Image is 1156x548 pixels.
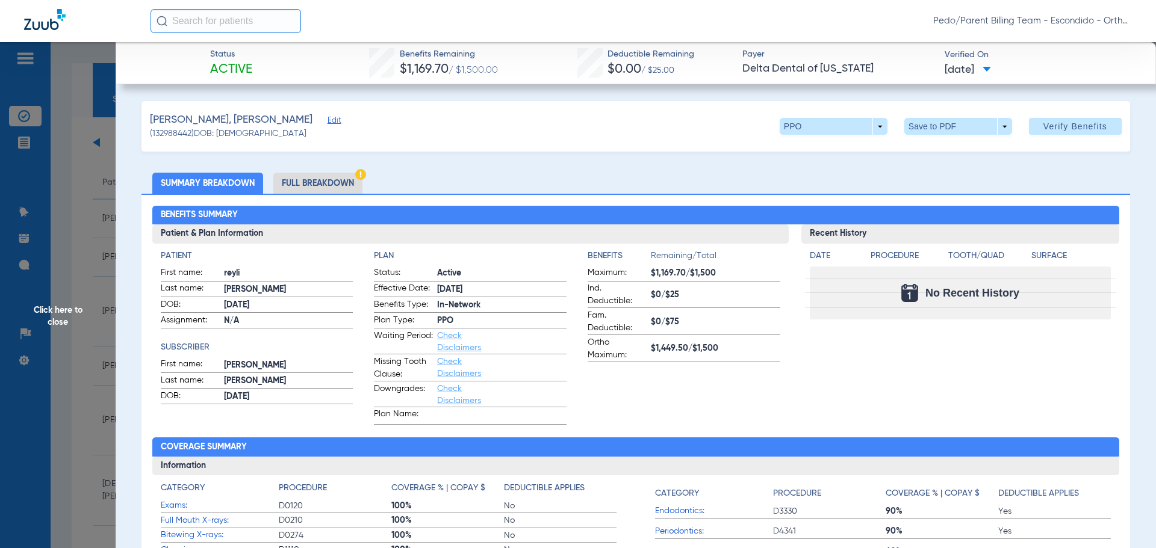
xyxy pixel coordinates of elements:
span: reyli [224,267,353,280]
span: [DATE] [945,63,991,78]
app-breakdown-title: Deductible Applies [504,482,617,499]
button: Save to PDF [904,118,1012,135]
span: $1,449.50/$1,500 [651,342,780,355]
h4: Tooth/Quad [948,250,1028,262]
span: Ortho Maximum: [588,336,647,362]
span: D0274 [279,529,391,541]
span: Effective Date: [374,282,433,297]
input: Search for patients [151,9,301,33]
span: [DATE] [437,283,567,296]
span: Payer [742,48,934,61]
span: Verify Benefits [1043,122,1107,131]
h4: Benefits [588,250,651,262]
h4: Date [810,250,860,262]
span: [PERSON_NAME] [224,283,353,296]
span: Downgrades: [374,383,433,407]
span: Last name: [161,282,220,297]
span: $0/$75 [651,316,780,328]
span: Edit [328,116,338,128]
li: Full Breakdown [273,173,362,194]
span: Yes [998,505,1111,517]
span: DOB: [161,298,220,313]
span: Deductible Remaining [608,48,694,61]
span: 100% [391,529,504,541]
span: Bitewing X-rays: [161,529,279,541]
h3: Patient & Plan Information [152,224,789,244]
img: Search Icon [157,16,167,26]
app-breakdown-title: Category [655,482,773,504]
h4: Procedure [773,487,821,500]
h3: Recent History [801,224,1120,244]
h4: Procedure [279,482,327,494]
iframe: Chat Widget [1096,490,1156,548]
span: Benefits Type: [374,298,433,313]
span: Active [437,267,567,280]
span: [PERSON_NAME] [224,359,353,372]
span: Benefits Remaining [400,48,498,61]
span: [DATE] [224,299,353,312]
h4: Category [161,482,205,494]
span: No [504,514,617,526]
span: [DATE] [224,390,353,403]
app-breakdown-title: Procedure [871,250,944,266]
h4: Deductible Applies [998,487,1079,500]
h2: Benefits Summary [152,206,1120,225]
app-breakdown-title: Coverage % | Copay $ [391,482,504,499]
span: D0210 [279,514,391,526]
button: PPO [780,118,887,135]
span: Remaining/Total [651,250,780,266]
span: Last name: [161,374,220,389]
a: Check Disclaimers [437,331,481,352]
span: Status: [374,266,433,281]
h4: Coverage % | Copay $ [886,487,980,500]
span: DOB: [161,390,220,404]
app-breakdown-title: Surface [1031,250,1111,266]
h3: Information [152,457,1120,476]
li: Summary Breakdown [152,173,263,194]
span: (132988442) DOB: [DEMOGRAPHIC_DATA] [150,128,306,140]
h2: Coverage Summary [152,437,1120,457]
a: Check Disclaimers [437,384,481,405]
span: Delta Dental of [US_STATE] [742,61,934,76]
h4: Deductible Applies [504,482,585,494]
app-breakdown-title: Category [161,482,279,499]
span: Assignment: [161,314,220,328]
span: PPO [437,315,567,327]
span: Plan Type: [374,314,433,328]
h4: Subscriber [161,341,353,354]
app-breakdown-title: Benefits [588,250,651,266]
span: No Recent History [925,287,1019,299]
span: D4341 [773,525,886,537]
h4: Surface [1031,250,1111,262]
span: First name: [161,358,220,372]
img: Zuub Logo [24,9,66,30]
span: $1,169.70 [400,63,449,76]
span: $1,169.70/$1,500 [651,267,780,280]
span: 90% [886,525,998,537]
span: 100% [391,500,504,512]
span: / $25.00 [641,66,674,75]
span: Exams: [161,499,279,512]
span: No [504,529,617,541]
span: Full Mouth X-rays: [161,514,279,527]
h4: Patient [161,250,353,262]
span: D0120 [279,500,391,512]
h4: Procedure [871,250,944,262]
span: Waiting Period: [374,330,433,354]
span: Endodontics: [655,505,773,517]
span: Periodontics: [655,525,773,538]
span: Maximum: [588,266,647,281]
span: [PERSON_NAME], [PERSON_NAME] [150,112,312,128]
app-breakdown-title: Date [810,250,860,266]
span: $0/$25 [651,289,780,301]
span: Missing Tooth Clause: [374,356,433,381]
img: Calendar [901,284,918,302]
h4: Coverage % | Copay $ [391,482,485,494]
span: 100% [391,514,504,526]
span: Verified On [945,49,1137,61]
span: Status [210,48,252,61]
app-breakdown-title: Deductible Applies [998,482,1111,504]
span: Pedo/Parent Billing Team - Escondido - Ortho | The Super Dentists [933,15,1132,27]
